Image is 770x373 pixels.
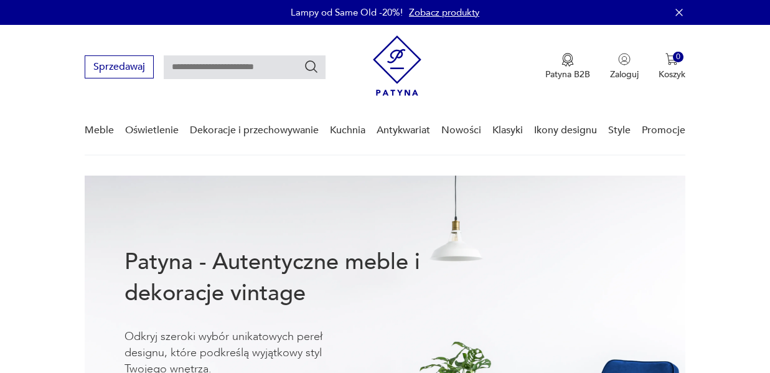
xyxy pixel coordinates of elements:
[610,53,639,80] button: Zaloguj
[534,106,597,154] a: Ikony designu
[304,59,319,74] button: Szukaj
[492,106,523,154] a: Klasyki
[330,106,365,154] a: Kuchnia
[545,53,590,80] a: Ikona medaluPatyna B2B
[124,247,448,309] h1: Patyna - Autentyczne meble i dekoracje vintage
[190,106,319,154] a: Dekoracje i przechowywanie
[561,53,574,67] img: Ikona medalu
[545,68,590,80] p: Patyna B2B
[610,68,639,80] p: Zaloguj
[409,6,479,19] a: Zobacz produkty
[618,53,631,65] img: Ikonka użytkownika
[377,106,430,154] a: Antykwariat
[659,68,685,80] p: Koszyk
[665,53,678,65] img: Ikona koszyka
[85,55,154,78] button: Sprzedawaj
[441,106,481,154] a: Nowości
[85,64,154,72] a: Sprzedawaj
[659,53,685,80] button: 0Koszyk
[545,53,590,80] button: Patyna B2B
[608,106,631,154] a: Style
[125,106,179,154] a: Oświetlenie
[673,52,683,62] div: 0
[291,6,403,19] p: Lampy od Same Old -20%!
[642,106,685,154] a: Promocje
[85,106,114,154] a: Meble
[373,35,421,96] img: Patyna - sklep z meblami i dekoracjami vintage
